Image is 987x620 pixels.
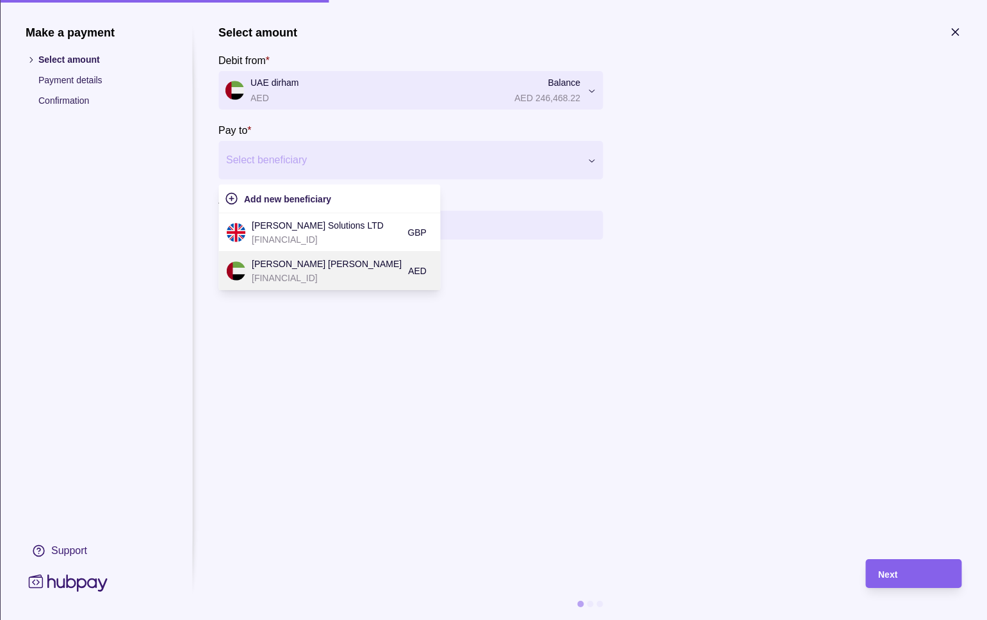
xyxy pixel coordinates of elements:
p: [PERSON_NAME] Solutions LTD [252,218,401,232]
button: Next [865,559,961,588]
p: AED [408,264,427,278]
img: ae [226,261,245,281]
h1: Make a payment [26,26,167,40]
img: gb [226,223,245,242]
p: Pay to [218,125,247,136]
p: GBP [407,225,427,240]
a: Support [26,537,167,564]
p: Confirmation [38,94,167,108]
p: [FINANCIAL_ID] [252,232,401,247]
p: Payment details [38,73,167,87]
label: Debit from [218,53,270,68]
p: Debit from [218,55,266,66]
p: Select amount [38,53,167,67]
label: Pay to [218,122,252,138]
div: Support [51,544,87,558]
p: [PERSON_NAME] [PERSON_NAME] [252,257,402,271]
button: Add new beneficiary [225,191,434,206]
p: [FINANCIAL_ID] [252,271,402,285]
h1: Select amount [218,26,297,40]
span: Add new beneficiary [244,194,331,204]
span: Next [878,569,897,580]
